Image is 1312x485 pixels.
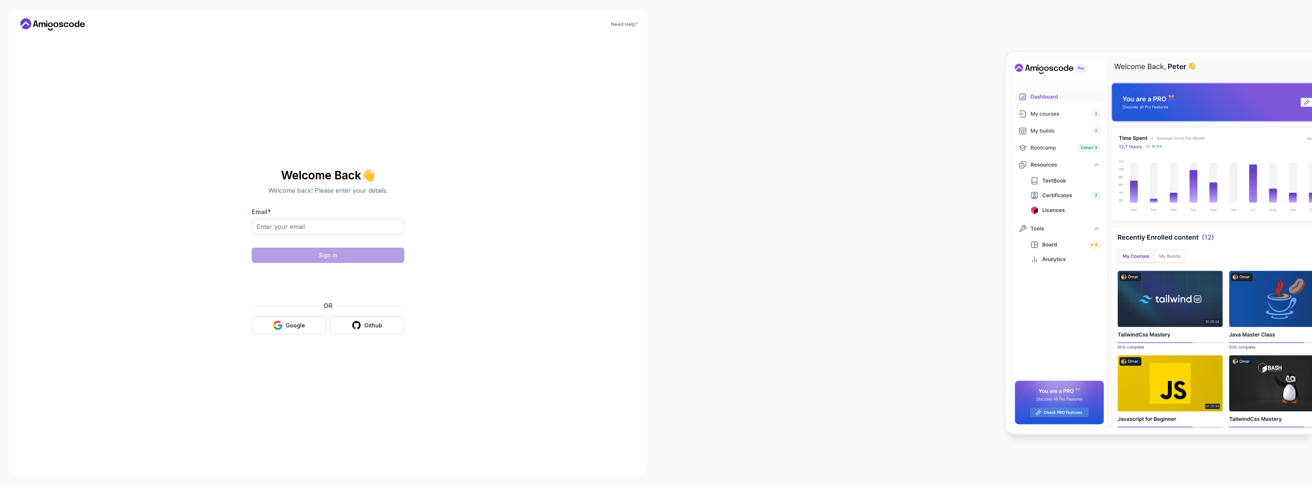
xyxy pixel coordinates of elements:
label: Email * [252,208,271,216]
div: Github [364,322,382,329]
h2: Welcome Back [252,169,404,181]
button: Github [330,316,404,334]
a: Home link [18,18,87,31]
img: Amigoscode Dashboard [1006,52,1312,433]
input: Enter your email [252,219,404,235]
button: Sign in [252,248,404,263]
p: OR [324,301,333,310]
div: Sign in [319,251,337,259]
a: Need Help? [611,21,638,27]
button: Google [252,316,326,334]
div: Google [286,322,305,329]
iframe: Widget containing checkbox for hCaptcha security challenge [270,267,386,296]
p: Welcome back! Please enter your details. [252,186,404,195]
span: 👋 [360,167,378,184]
